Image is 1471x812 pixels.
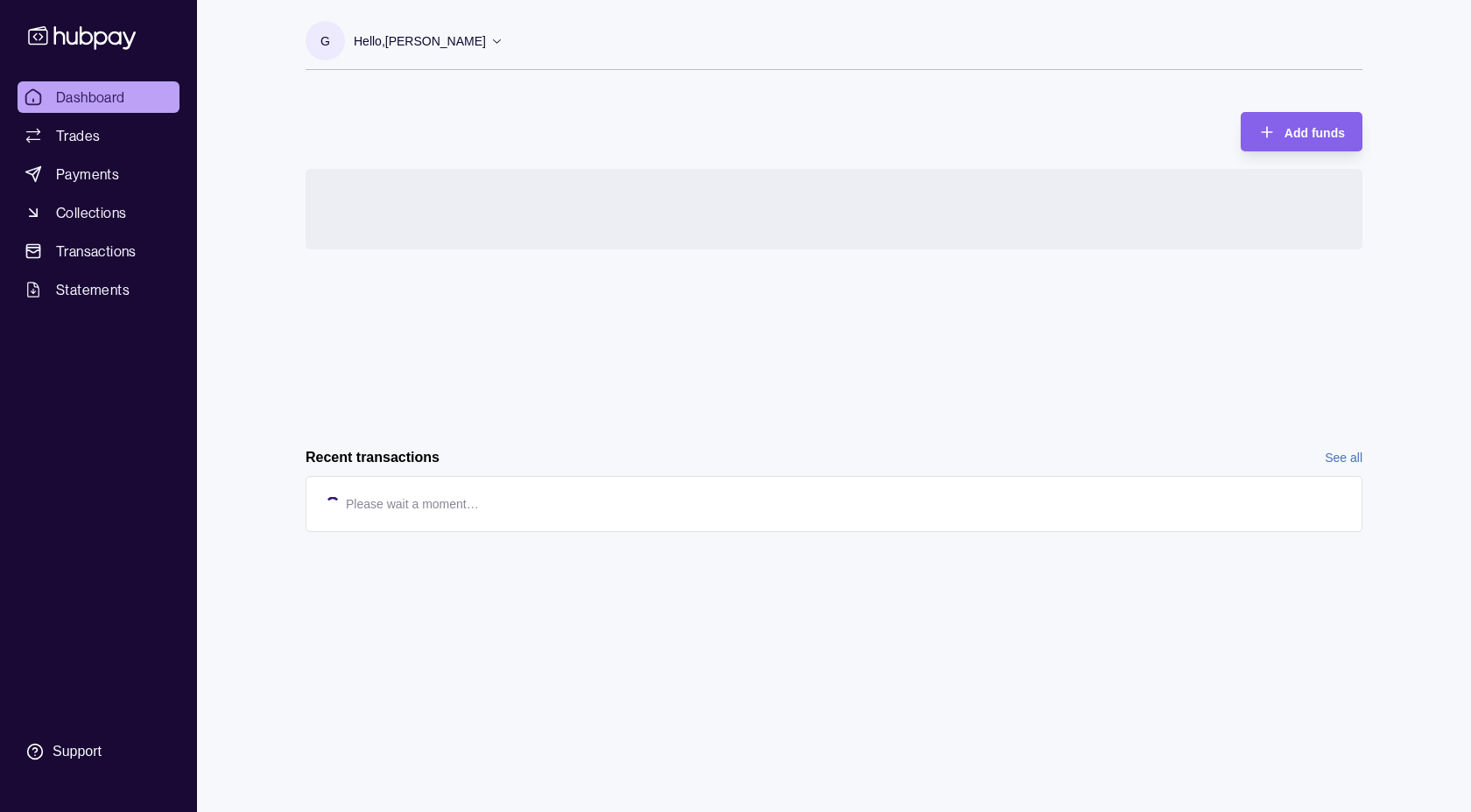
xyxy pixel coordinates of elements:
[18,158,179,190] a: Payments
[56,202,126,223] span: Collections
[18,120,179,151] a: Trades
[53,742,102,761] div: Support
[1241,112,1362,151] button: Add funds
[320,31,330,51] p: G
[354,31,486,51] p: Hello, [PERSON_NAME]
[18,733,179,770] a: Support
[18,235,179,267] a: Transactions
[56,87,125,108] span: Dashboard
[18,197,179,228] a: Collections
[56,241,137,262] span: Transactions
[18,81,179,113] a: Dashboard
[346,494,479,514] p: Please wait a moment…
[56,164,119,185] span: Payments
[56,125,100,146] span: Trades
[1325,448,1362,467] a: See all
[18,274,179,305] a: Statements
[306,448,440,467] h2: Recent transactions
[1284,126,1345,140] span: Add funds
[56,279,130,300] span: Statements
